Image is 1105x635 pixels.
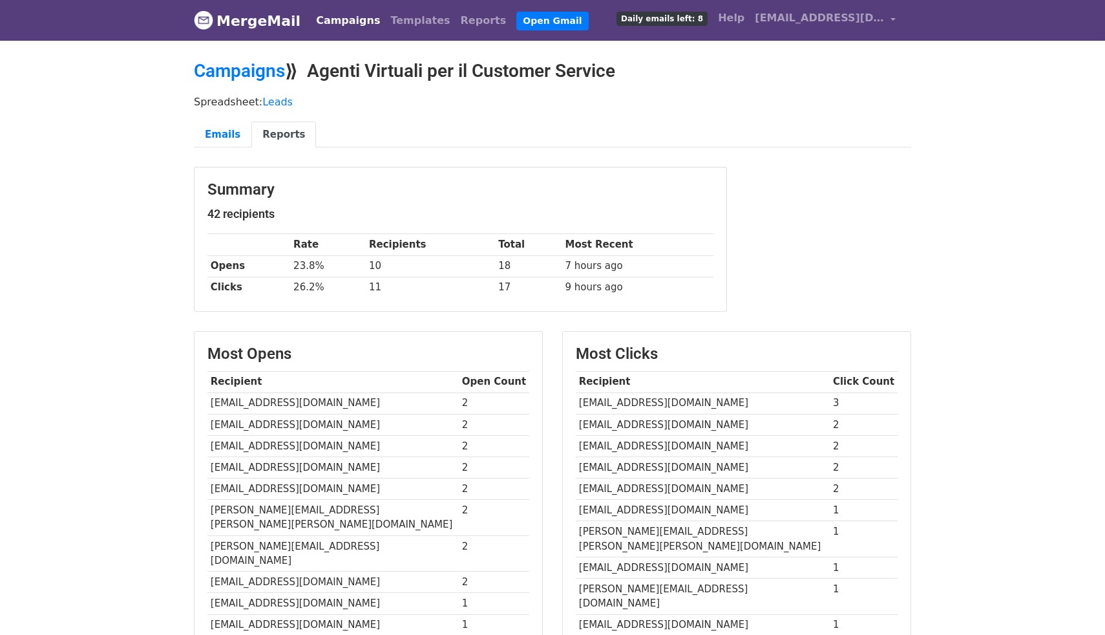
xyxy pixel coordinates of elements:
a: Reports [251,122,316,148]
td: [PERSON_NAME][EMAIL_ADDRESS][PERSON_NAME][PERSON_NAME][DOMAIN_NAME] [207,500,459,536]
td: 11 [366,277,495,298]
span: Daily emails left: 8 [616,12,708,26]
td: [EMAIL_ADDRESS][DOMAIN_NAME] [207,393,459,414]
td: [EMAIL_ADDRESS][DOMAIN_NAME] [576,457,830,478]
th: Open Count [459,371,529,393]
td: 10 [366,255,495,277]
td: [PERSON_NAME][EMAIL_ADDRESS][DOMAIN_NAME] [207,535,459,572]
td: 7 hours ago [562,255,713,277]
a: MergeMail [194,7,300,34]
td: [EMAIL_ADDRESS][DOMAIN_NAME] [207,593,459,614]
th: Rate [290,234,366,255]
a: Open Gmail [516,12,588,30]
p: Spreadsheet: [194,95,911,109]
td: 2 [459,457,529,478]
td: 26.2% [290,277,366,298]
td: 2 [459,435,529,457]
td: 17 [495,277,562,298]
h5: 42 recipients [207,207,713,221]
td: [EMAIL_ADDRESS][DOMAIN_NAME] [207,457,459,478]
td: 3 [830,393,898,414]
th: Total [495,234,562,255]
a: Templates [385,8,455,34]
th: Recipients [366,234,495,255]
td: 18 [495,255,562,277]
th: Click Count [830,371,898,393]
a: Leads [262,96,293,108]
a: [EMAIL_ADDRESS][DOMAIN_NAME] [750,5,901,36]
a: Help [713,5,750,31]
td: 23.8% [290,255,366,277]
td: 1 [830,521,898,557]
a: Campaigns [194,60,285,81]
td: [EMAIL_ADDRESS][DOMAIN_NAME] [207,572,459,593]
td: [EMAIL_ADDRESS][DOMAIN_NAME] [576,479,830,500]
th: Most Recent [562,234,713,255]
td: 9 hours ago [562,277,713,298]
td: [EMAIL_ADDRESS][DOMAIN_NAME] [576,393,830,414]
td: [PERSON_NAME][EMAIL_ADDRESS][PERSON_NAME][PERSON_NAME][DOMAIN_NAME] [576,521,830,557]
span: [EMAIL_ADDRESS][DOMAIN_NAME] [755,10,884,26]
td: 2 [830,435,898,457]
td: [EMAIL_ADDRESS][DOMAIN_NAME] [576,500,830,521]
td: 1 [830,500,898,521]
a: Campaigns [311,8,385,34]
th: Clicks [207,277,290,298]
td: 2 [830,414,898,435]
td: [EMAIL_ADDRESS][DOMAIN_NAME] [576,435,830,457]
td: 1 [830,578,898,614]
td: [PERSON_NAME][EMAIL_ADDRESS][DOMAIN_NAME] [576,578,830,614]
h3: Summary [207,180,713,199]
img: MergeMail logo [194,10,213,30]
h3: Most Clicks [576,345,898,363]
th: Recipient [207,371,459,393]
td: [EMAIL_ADDRESS][DOMAIN_NAME] [207,479,459,500]
td: [EMAIL_ADDRESS][DOMAIN_NAME] [576,557,830,578]
td: 2 [459,535,529,572]
td: 2 [459,572,529,593]
h2: ⟫ Agenti Virtuali per il Customer Service [194,60,911,82]
td: [EMAIL_ADDRESS][DOMAIN_NAME] [207,435,459,457]
a: Reports [456,8,512,34]
td: 2 [830,479,898,500]
th: Recipient [576,371,830,393]
td: 2 [459,479,529,500]
a: Emails [194,122,251,148]
td: 2 [459,414,529,435]
th: Opens [207,255,290,277]
a: Daily emails left: 8 [611,5,713,31]
td: 2 [459,393,529,414]
td: 1 [830,557,898,578]
td: [EMAIL_ADDRESS][DOMAIN_NAME] [576,414,830,435]
td: 2 [459,500,529,536]
td: [EMAIL_ADDRESS][DOMAIN_NAME] [207,414,459,435]
td: 2 [830,457,898,478]
h3: Most Opens [207,345,529,363]
td: 1 [459,593,529,614]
